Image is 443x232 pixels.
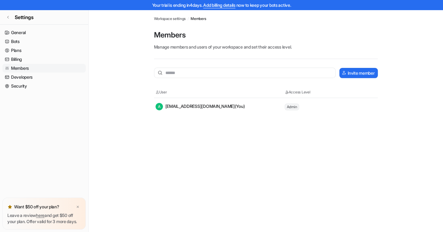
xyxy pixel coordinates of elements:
[2,28,86,37] a: General
[76,205,80,209] img: x
[156,90,159,94] img: User
[2,37,86,46] a: Bots
[154,30,378,40] p: Members
[339,68,378,78] button: Invite member
[2,64,86,73] a: Members
[156,103,245,110] div: [EMAIL_ADDRESS][DOMAIN_NAME] (You)
[284,89,340,95] th: Access Level
[154,16,186,22] a: Workspace settings
[2,55,86,64] a: Billing
[154,44,378,50] p: Manage members and users of your workspace and set their access level.
[155,89,284,95] th: User
[7,212,81,225] p: Leave a review and get $50 off your plan. Offer valid for 3 more days.
[191,16,206,22] a: Members
[14,204,59,210] p: Want $50 off your plan?
[2,82,86,90] a: Security
[203,2,235,8] a: Add billing details
[156,103,163,110] span: A
[188,16,189,22] span: /
[2,73,86,81] a: Developers
[2,46,86,55] a: Plans
[7,204,12,209] img: star
[285,104,299,110] span: Admin
[285,90,289,94] img: Access Level
[36,213,45,218] a: here
[15,14,34,21] span: Settings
